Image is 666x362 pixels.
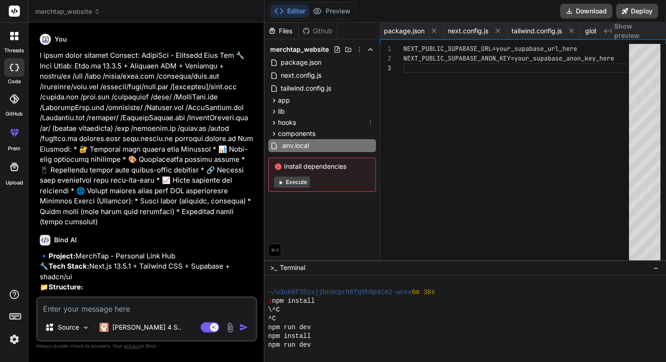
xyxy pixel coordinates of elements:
[49,262,89,270] strong: Tech Stack:
[280,140,310,151] span: .env.local
[265,26,298,36] div: Files
[654,263,659,272] span: −
[268,323,311,332] span: npm run dev
[380,54,391,63] div: 2
[54,235,77,245] h6: Bind AI
[239,323,248,332] img: icon
[49,252,75,260] strong: Project:
[271,5,309,18] button: Editor
[268,314,276,323] span: ^C
[55,35,67,44] h6: You
[448,26,488,36] span: next.config.js
[274,177,310,188] button: Execute
[278,107,285,116] span: lib
[560,4,612,18] button: Download
[380,44,391,54] div: 1
[49,282,83,291] strong: Structure:
[268,297,272,306] span: ❯
[8,78,21,86] label: code
[299,26,337,36] div: Github
[512,26,562,36] span: tailwind.config.js
[4,47,24,55] label: threads
[8,145,20,153] label: prem
[40,251,255,293] p: 🔹 MerchTap - Personal Link Hub 🔧 Next.js 13.5.1 + Tailwind CSS + Supabase + shadcn/ui 📁
[384,26,425,36] span: package.json
[280,83,332,94] span: tailwind.config.js
[280,70,322,81] span: next.config.js
[588,54,614,62] span: ey_here
[309,5,354,18] button: Preview
[47,295,255,305] li: Complete authentication system with Supabase
[82,324,90,331] img: Pick Models
[268,306,280,314] span: \^C
[124,343,141,349] span: privacy
[268,332,311,341] span: npm install
[6,179,23,187] label: Upload
[614,22,659,40] span: Show preview
[225,322,235,333] img: attachment
[585,26,619,36] span: globals.css
[6,110,23,118] label: GitHub
[280,263,305,272] span: Terminal
[280,57,322,68] span: package.json
[278,96,290,105] span: app
[412,288,435,297] span: 6m 38s
[268,288,412,297] span: ~/u3uk0f35zsjjbn9cprh6fq9h0p4tm2-wnxx
[99,323,109,332] img: Claude 4 Sonnet
[616,4,658,18] button: Deploy
[270,263,277,272] span: >_
[274,162,370,171] span: Install dependencies
[270,45,329,54] span: merchtap_website
[112,323,181,332] p: [PERSON_NAME] 4 S..
[268,341,311,350] span: npm run dev
[36,342,257,350] p: Always double-check its answers. Your in Bind
[272,297,314,306] span: npm install
[403,54,588,62] span: NEXT_PUBLIC_SUPABASE_ANON_KEY=your_supabase_anon_k
[35,7,100,16] span: merchtap_website
[278,118,296,127] span: hooks
[652,260,660,275] button: −
[403,44,577,53] span: NEXT_PUBLIC_SUPABASE_URL=your_supabase_url_here
[380,63,391,73] div: 3
[6,331,22,347] img: settings
[58,323,79,332] p: Source
[278,129,315,138] span: components
[40,50,255,227] p: l ipsum dolor sitamet Consect: AdipiSci - Elitsedd Eius Tem 🔧 Inci Utlab: Etdo.ma 13.3.5 + Aliqua...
